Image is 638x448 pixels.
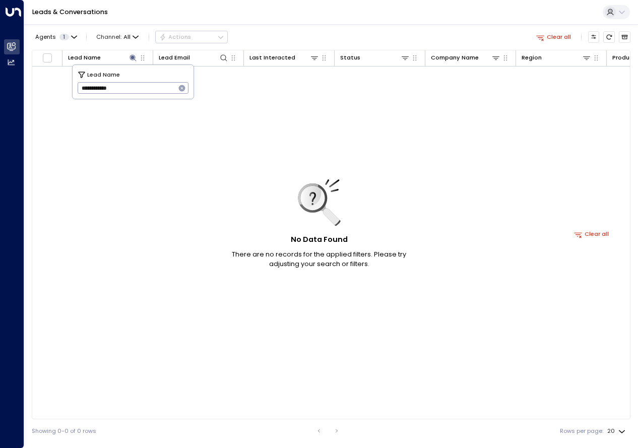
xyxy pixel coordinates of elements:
[291,234,348,245] h5: No Data Found
[340,53,410,62] div: Status
[522,53,591,62] div: Region
[340,53,360,62] div: Status
[35,34,56,40] span: Agents
[68,53,101,62] div: Lead Name
[612,53,636,62] div: Product
[431,53,500,62] div: Company Name
[155,31,228,43] div: Button group with a nested menu
[32,427,96,435] div: Showing 0-0 of 0 rows
[42,53,52,63] span: Toggle select all
[571,229,613,240] button: Clear all
[588,31,600,43] button: Customize
[159,33,191,40] div: Actions
[533,31,575,42] button: Clear all
[560,427,603,435] label: Rows per page:
[249,53,295,62] div: Last Interacted
[607,425,627,437] div: 20
[159,53,190,62] div: Lead Email
[123,34,131,40] span: All
[522,53,542,62] div: Region
[603,31,615,43] span: Refresh
[159,53,228,62] div: Lead Email
[93,31,142,42] span: Channel:
[59,34,69,40] span: 1
[155,31,228,43] button: Actions
[87,70,120,79] span: Lead Name
[93,31,142,42] button: Channel:All
[312,425,344,437] nav: pagination navigation
[218,249,420,269] p: There are no records for the applied filters. Please try adjusting your search or filters.
[249,53,319,62] div: Last Interacted
[619,31,630,43] button: Archived Leads
[32,8,108,16] a: Leads & Conversations
[431,53,479,62] div: Company Name
[32,31,80,42] button: Agents1
[68,53,138,62] div: Lead Name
